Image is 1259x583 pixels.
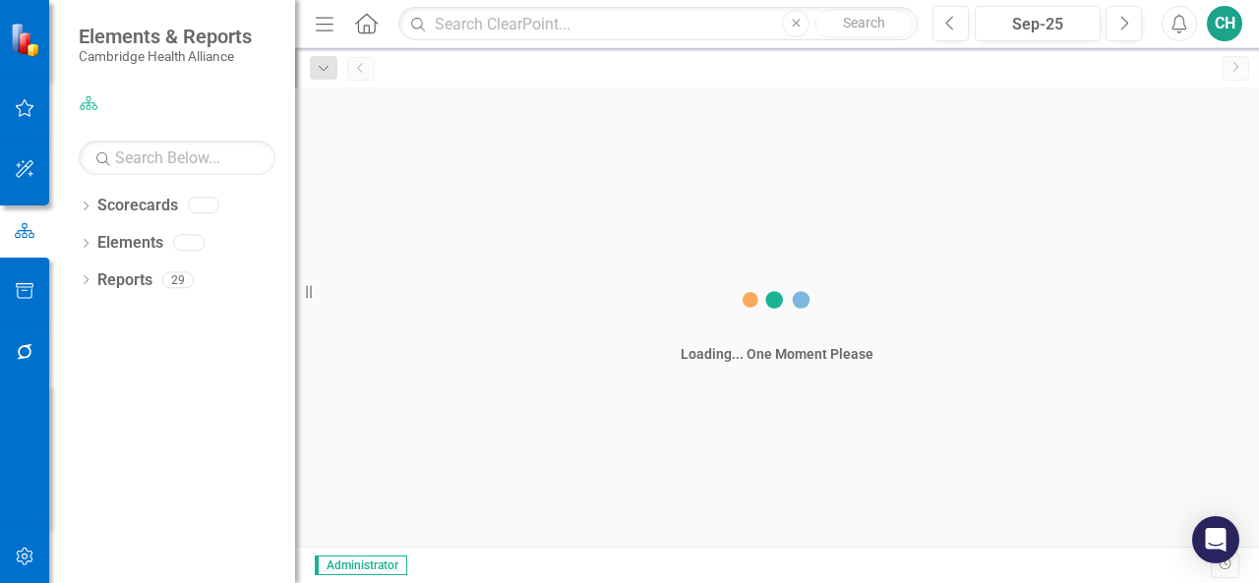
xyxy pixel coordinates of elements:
div: Loading... One Moment Please [681,344,873,364]
a: Scorecards [97,195,178,217]
div: 29 [162,271,194,288]
div: Sep-25 [982,13,1094,36]
a: Elements [97,232,163,255]
div: Open Intercom Messenger [1192,516,1239,563]
input: Search ClearPoint... [398,7,918,41]
button: CH [1207,6,1242,41]
input: Search Below... [79,141,275,175]
span: Elements & Reports [79,25,252,48]
button: Search [814,10,913,37]
span: Administrator [315,555,407,575]
img: ClearPoint Strategy [10,22,45,57]
button: Sep-25 [975,6,1101,41]
span: Search [843,15,885,30]
small: Cambridge Health Alliance [79,48,252,64]
a: Reports [97,269,152,292]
